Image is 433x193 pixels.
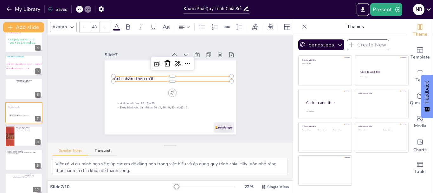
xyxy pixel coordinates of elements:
div: Add text boxes [407,65,433,88]
div: 4 [5,31,42,52]
div: Layout [282,22,292,32]
span: Giải thích & kết quả [7,55,24,58]
div: Saved [48,6,68,12]
textarea: Việc có ví dụ minh họa sẽ giúp các em dễ dàng hơn trong việc hiểu và áp dụng quy trình chia. Hãy ... [53,158,288,175]
div: Click to add text [333,129,347,131]
div: Click to add title [302,59,347,61]
span: Feedback [424,81,430,103]
div: Add images, graphics, shapes or video [407,111,433,134]
span: Giải thích từng bước chia: 4 cho 2 → thương là 2. [7,63,42,67]
div: Get real-time input from your audience [407,88,433,111]
button: Present [370,3,402,16]
div: Click to add text [302,129,316,131]
input: Insert title [184,4,243,13]
p: Thực hành các bài nhẩm: 60 : 2, 90 : 9, 80 : 4, 60 : 3. [8,115,42,116]
div: 5 [5,55,42,76]
p: Ai nêu lại quy trình vừa học? [7,153,41,155]
div: N B [413,4,424,15]
p: Ví dụ minh hoạ: 90 : 3 = 30. [114,96,232,112]
p: Về nhà: Làm thêm bài luyện tập chia, nhẩm, tìm thừa số. [12,176,41,177]
button: Speaker Notes [53,148,88,155]
button: Transcript [88,148,117,155]
p: Tính nhẩm theo mẫu [114,70,233,88]
div: Slide 7 [108,45,171,58]
div: Add a table [407,156,433,179]
div: 9 [35,163,41,169]
div: 8 [35,139,41,145]
div: 6 [5,79,42,100]
button: My Library [5,4,43,14]
button: Delete Slide [33,175,41,183]
div: Click to add text [359,129,378,131]
p: Dặn dò & Kết thúc [24,174,41,176]
span: Single View [267,184,289,190]
button: Duplicate Slide [24,128,32,135]
div: 22 % [241,184,256,190]
button: Delete Slide [33,33,41,41]
div: Click to add body [306,111,346,112]
div: Add charts and graphs [407,134,433,156]
div: Akatab [51,23,68,31]
button: Add slide [3,22,44,32]
div: 8 [5,126,42,147]
button: Feedback - Show survey [421,75,433,118]
span: Chia 4 cho 2, kết quả là 2. [10,41,36,45]
button: Delete Slide [33,151,41,159]
button: Duplicate Slide [24,104,32,112]
span: Text [416,77,424,84]
p: Làm theo cặp để mô phỏng chia. [16,81,41,82]
div: 5 [35,68,41,74]
div: Click to add title [359,92,404,94]
button: Duplicate Slide [24,151,32,159]
span: Charts [413,147,427,154]
p: Tìm thừa số (Bài 3 SGK) [16,127,41,128]
p: Tính nhẩm theo mẫu [8,107,41,108]
p: Thực hành các bài nhẩm: 60 : 2, 90 : 9, 80 : 4, 60 : 3. [114,100,232,116]
p: Áp dụng phép chia để tìm kết quả. [16,129,41,131]
div: Click to add text [318,129,332,131]
div: 6 [35,92,41,98]
div: 9 [5,149,42,170]
p: Nhắc lại quy trình: Chia → Nhân → Trừ → [GEOGRAPHIC_DATA] → Thương. [7,152,41,153]
button: Export to PowerPoint [357,3,369,16]
div: Click to add title [302,125,347,128]
div: Text effects [250,22,259,32]
div: 10 [33,187,41,192]
button: Duplicate Slide [24,33,32,41]
p: [PERSON_NAME] bị bài sau: Chia có dư. [12,177,41,178]
div: Change the overall theme [407,19,433,42]
div: Background color [266,24,275,30]
div: Click to add text [302,63,347,65]
button: Duplicate Slide [24,57,32,65]
button: Delete Slide [33,104,41,112]
button: N B [413,3,424,16]
p: Củng cố – Nhắc lại quy trình [7,150,41,152]
div: Click to add title [360,70,403,74]
span: Media [414,122,426,129]
button: Duplicate Slide [24,175,32,183]
div: 7 [5,102,42,123]
button: Delete Slide [33,57,41,65]
span: Questions [410,100,430,107]
span: Theme [413,31,427,38]
button: Delete Slide [33,128,41,135]
span: Các bước đặt phép tính [7,32,21,34]
p: Hoạt động cặp – Thực hành [16,79,41,81]
div: Add ready made slides [407,42,433,65]
div: Click to add text [383,129,403,131]
button: Delete Slide [33,80,41,88]
span: Kết quả cuối cùng: 48 : 2 = 24. [7,67,29,69]
button: Create New [347,39,389,50]
p: Ví dụ minh hoạ: 90 : 3 = 30. [8,114,42,115]
div: 7 [35,116,41,121]
p: Các phép tìm thừa số: 3 × ? = 63. [16,128,41,130]
div: Click to add text [360,76,402,78]
div: Slide 7 / 10 [50,184,174,190]
span: Table [414,168,426,175]
p: Themes [310,19,401,34]
p: Ghi lại phép chia đã thực hiện. [16,82,41,83]
span: Viết phép chia: 48 : 2 = ?. [10,38,35,41]
button: Duplicate Slide [24,80,32,88]
span: Template [410,54,430,61]
button: Sendsteps [298,39,344,50]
